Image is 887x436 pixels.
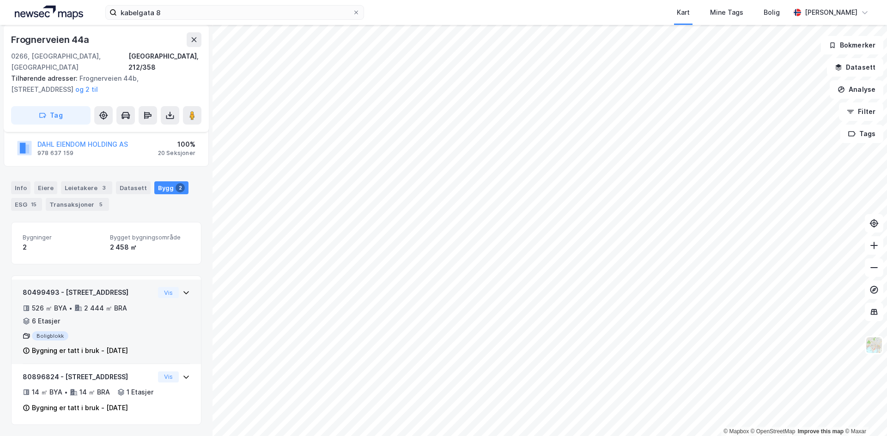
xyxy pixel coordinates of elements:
a: OpenStreetMap [751,428,796,435]
div: Eiere [34,181,57,194]
div: 978 637 159 [37,149,73,157]
div: • [69,305,73,312]
div: Leietakere [61,181,112,194]
div: Bygg [154,181,188,194]
div: Info [11,181,30,194]
div: Bygning er tatt i bruk - [DATE] [32,345,128,356]
img: logo.a4113a55bc3d86da70a041830d287a7e.svg [15,6,83,19]
div: [PERSON_NAME] [805,7,857,18]
a: Mapbox [723,428,749,435]
div: Datasett [116,181,151,194]
div: 14 ㎡ BRA [79,387,110,398]
span: Bygget bygningsområde [110,233,190,241]
span: Tilhørende adresser: [11,74,79,82]
div: [GEOGRAPHIC_DATA], 212/358 [128,51,201,73]
div: ESG [11,198,42,211]
div: 2 458 ㎡ [110,242,190,253]
iframe: Chat Widget [841,392,887,436]
button: Vis [158,371,179,382]
div: Frognerveien 44b, [STREET_ADDRESS] [11,73,194,95]
button: Tag [11,106,91,125]
div: 2 [23,242,103,253]
div: 2 [176,183,185,192]
div: 526 ㎡ BYA [32,303,67,314]
div: Frognerveien 44a [11,32,91,47]
a: Improve this map [798,428,844,435]
div: Bolig [764,7,780,18]
div: 0266, [GEOGRAPHIC_DATA], [GEOGRAPHIC_DATA] [11,51,128,73]
div: 14 ㎡ BYA [32,387,62,398]
input: Søk på adresse, matrikkel, gårdeiere, leietakere eller personer [117,6,352,19]
div: 100% [158,139,195,150]
button: Filter [839,102,883,121]
button: Vis [158,287,179,298]
div: 3 [99,183,109,192]
div: • [64,388,68,396]
div: 20 Seksjoner [158,149,195,157]
div: 80499493 - [STREET_ADDRESS] [23,287,154,298]
button: Datasett [827,58,883,77]
div: Kontrollprogram for chat [841,392,887,436]
img: Z [865,336,883,354]
div: 2 444 ㎡ BRA [84,303,127,314]
div: Mine Tags [710,7,743,18]
button: Tags [840,125,883,143]
div: Kart [677,7,690,18]
button: Bokmerker [821,36,883,54]
button: Analyse [830,80,883,99]
div: 6 Etasjer [32,316,60,327]
div: 80896824 - [STREET_ADDRESS] [23,371,154,382]
div: Transaksjoner [46,198,109,211]
span: Bygninger [23,233,103,241]
div: Bygning er tatt i bruk - [DATE] [32,402,128,413]
div: 5 [96,200,105,209]
div: 1 Etasjer [127,387,153,398]
div: 15 [29,200,38,209]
